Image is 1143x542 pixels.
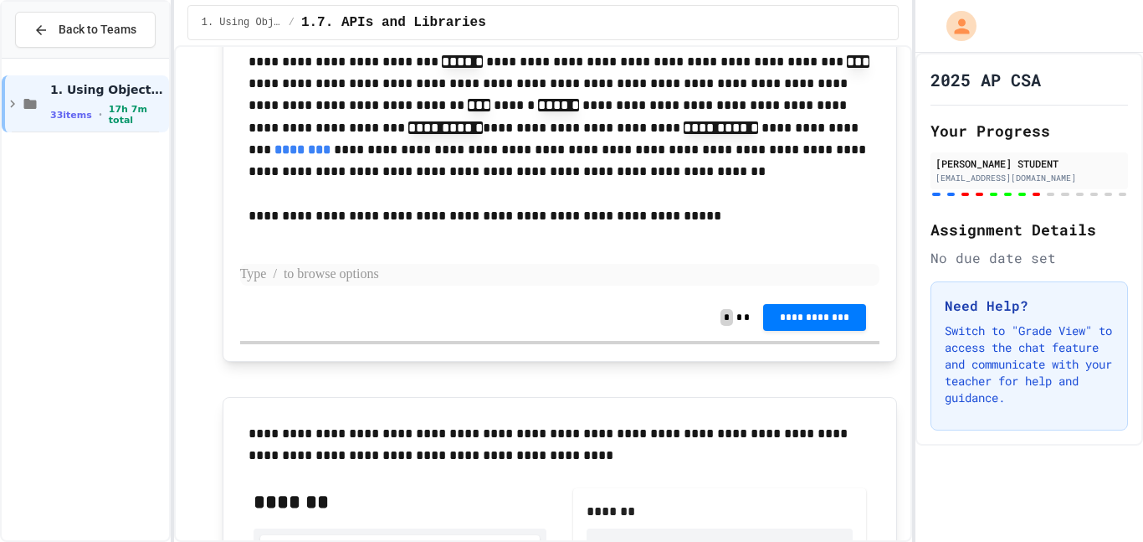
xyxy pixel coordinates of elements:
[945,323,1114,406] p: Switch to "Grade View" to access the chat feature and communicate with your teacher for help and ...
[935,172,1123,184] div: [EMAIL_ADDRESS][DOMAIN_NAME]
[929,7,981,45] div: My Account
[99,108,102,121] span: •
[935,156,1123,171] div: [PERSON_NAME] STUDENT
[301,13,486,33] span: 1.7. APIs and Libraries
[930,248,1128,268] div: No due date set
[109,104,166,126] span: 17h 7m total
[930,218,1128,241] h2: Assignment Details
[930,68,1041,91] h1: 2025 AP CSA
[289,16,295,29] span: /
[50,110,92,121] span: 33 items
[50,82,166,97] span: 1. Using Objects and Methods
[15,12,156,48] button: Back to Teams
[930,119,1128,142] h2: Your Progress
[202,16,282,29] span: 1. Using Objects and Methods
[59,21,136,39] span: Back to Teams
[945,296,1114,316] h3: Need Help?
